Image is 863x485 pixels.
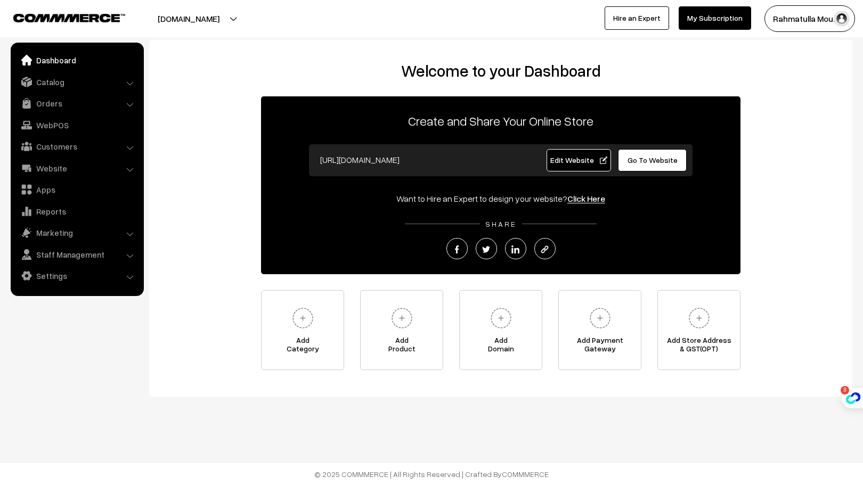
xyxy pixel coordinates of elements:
[486,303,516,333] img: plus.svg
[550,155,607,165] span: Edit Website
[559,336,641,357] span: Add Payment Gateway
[558,290,641,370] a: Add PaymentGateway
[13,245,140,264] a: Staff Management
[288,303,317,333] img: plus.svg
[13,202,140,221] a: Reports
[261,111,740,130] p: Create and Share Your Online Store
[679,6,751,30] a: My Subscription
[460,336,542,357] span: Add Domain
[605,6,669,30] a: Hire an Expert
[13,51,140,70] a: Dashboard
[834,11,850,27] img: user
[459,290,542,370] a: AddDomain
[585,303,615,333] img: plus.svg
[13,116,140,135] a: WebPOS
[361,336,443,357] span: Add Product
[120,5,257,32] button: [DOMAIN_NAME]
[13,180,140,199] a: Apps
[657,290,740,370] a: Add Store Address& GST(OPT)
[658,336,740,357] span: Add Store Address & GST(OPT)
[480,219,522,228] span: SHARE
[628,155,678,165] span: Go To Website
[261,192,740,205] div: Want to Hire an Expert to design your website?
[387,303,417,333] img: plus.svg
[618,149,687,171] a: Go To Website
[13,159,140,178] a: Website
[502,470,549,479] a: COMMMERCE
[360,290,443,370] a: AddProduct
[547,149,612,171] a: Edit Website
[261,290,344,370] a: AddCategory
[13,11,107,23] a: COMMMERCE
[685,303,714,333] img: plus.svg
[567,193,605,204] a: Click Here
[13,72,140,92] a: Catalog
[764,5,855,32] button: Rahmatulla Mou…
[13,137,140,156] a: Customers
[13,223,140,242] a: Marketing
[262,336,344,357] span: Add Category
[160,61,842,80] h2: Welcome to your Dashboard
[13,266,140,285] a: Settings
[13,94,140,113] a: Orders
[13,14,125,22] img: COMMMERCE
